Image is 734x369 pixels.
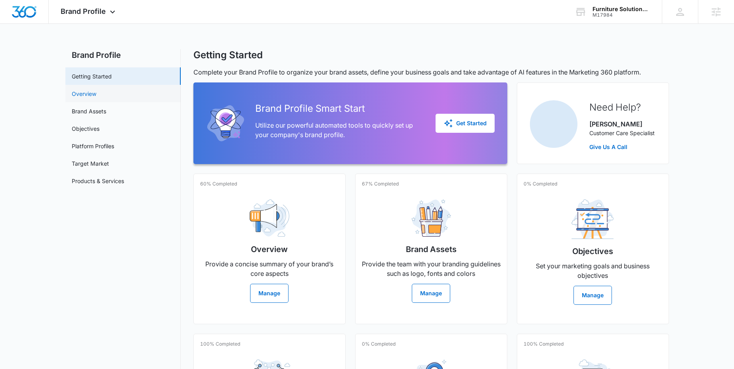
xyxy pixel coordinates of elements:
button: Get Started [436,114,495,133]
p: Customer Care Specialist [589,129,655,137]
a: Overview [72,90,96,98]
p: 67% Completed [362,180,399,187]
p: Set your marketing goals and business objectives [524,261,662,280]
p: 60% Completed [200,180,237,187]
div: account name [593,6,650,12]
h1: Getting Started [193,49,263,61]
h2: Need Help? [589,100,655,115]
button: Manage [250,284,289,303]
div: account id [593,12,650,18]
p: Complete your Brand Profile to organize your brand assets, define your business goals and take ad... [193,67,669,77]
button: Manage [573,286,612,305]
a: Getting Started [72,72,112,80]
h2: Brand Assets [406,243,457,255]
h2: Brand Profile Smart Start [255,101,423,116]
p: 0% Completed [524,180,557,187]
span: Brand Profile [61,7,106,15]
p: 0% Completed [362,340,396,348]
p: Provide the team with your branding guidelines such as logo, fonts and colors [362,259,501,278]
button: Manage [412,284,450,303]
div: Get Started [443,119,487,128]
a: 67% CompletedBrand AssetsProvide the team with your branding guidelines such as logo, fonts and c... [355,174,507,324]
p: Provide a concise summary of your brand’s core aspects [200,259,339,278]
a: Target Market [72,159,109,168]
img: Kinsey Smith [530,100,577,148]
a: 0% CompletedObjectivesSet your marketing goals and business objectivesManage [517,174,669,324]
a: 60% CompletedOverviewProvide a concise summary of your brand’s core aspectsManage [193,174,346,324]
h2: Objectives [572,245,613,257]
a: Products & Services [72,177,124,185]
h2: Overview [251,243,288,255]
h2: Brand Profile [65,49,181,61]
a: Brand Assets [72,107,106,115]
a: Platform Profiles [72,142,114,150]
a: Objectives [72,124,99,133]
p: 100% Completed [524,340,564,348]
p: Utilize our powerful automated tools to quickly set up your company's brand profile. [255,120,423,140]
a: Give Us A Call [589,143,655,151]
p: 100% Completed [200,340,240,348]
p: [PERSON_NAME] [589,119,655,129]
